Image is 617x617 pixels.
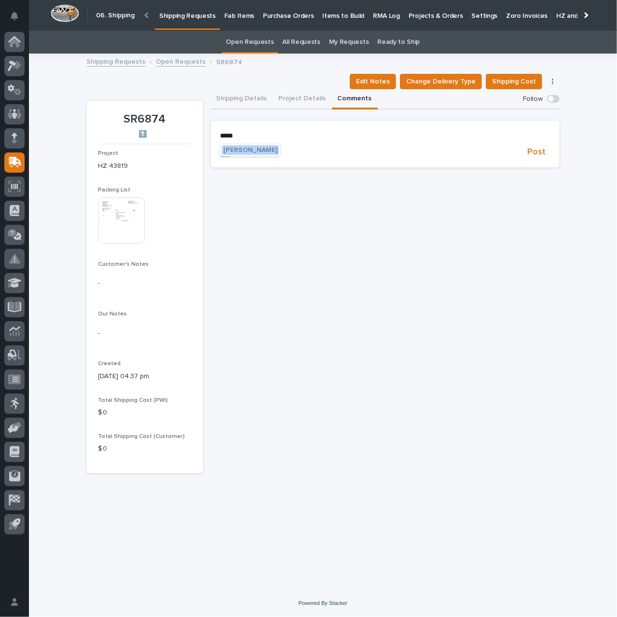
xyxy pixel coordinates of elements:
[98,112,192,126] p: SR6874
[98,187,131,193] span: Packing List
[283,31,320,54] a: All Requests
[492,76,536,87] span: Shipping Cost
[98,130,188,138] p: ⬆️
[217,56,243,67] p: SR6874
[273,89,332,110] button: Project Details
[98,444,192,454] p: $ 0
[528,147,546,158] span: Post
[98,371,192,382] p: [DATE] 04:37 pm
[98,278,192,288] p: -
[98,408,192,418] p: $ 0
[486,74,542,89] button: Shipping Cost
[96,12,135,20] h2: 06. Shipping
[98,311,127,317] span: Our Notes
[356,76,390,87] span: Edit Notes
[51,4,79,22] img: Workspace Logo
[98,261,149,267] span: Customer's Notes
[329,31,369,54] a: My Requests
[524,147,550,158] button: Post
[523,95,543,103] p: Follow
[156,55,206,67] a: Open Requests
[12,12,25,27] div: Notifications
[299,600,347,606] a: Powered By Stacker
[98,161,192,171] p: HZ 43819
[332,89,378,110] button: Comments
[406,76,476,87] span: Change Delivery Type
[98,151,119,156] span: Project
[211,89,273,110] button: Shipping Details
[223,147,277,153] span: [PERSON_NAME]
[350,74,396,89] button: Edit Notes
[226,31,274,54] a: Open Requests
[222,145,279,155] button: [PERSON_NAME]
[98,329,192,339] p: -
[4,6,25,26] button: Notifications
[87,55,146,67] a: Shipping Requests
[377,31,420,54] a: Ready to Ship
[98,361,121,367] span: Created
[400,74,482,89] button: Change Delivery Type
[98,398,168,403] span: Total Shipping Cost (PWI)
[98,434,185,439] span: Total Shipping Cost (Customer)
